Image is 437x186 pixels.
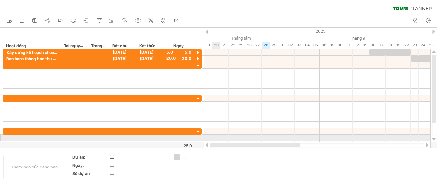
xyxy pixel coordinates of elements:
font: [DATE] [113,56,127,61]
div: Thứ tư, ngày 10 tháng 9 năm 2025 [336,42,344,49]
div: Thứ Ba, ngày 19 tháng 8 năm 2025 [204,42,212,49]
font: 17 [380,43,383,47]
div: Thứ tư, ngày 24 tháng 9 năm 2025 [419,42,427,49]
div: Thứ năm, ngày 4 tháng 9 năm 2025 [303,42,311,49]
font: 21 [223,43,227,47]
font: 20 [214,43,219,47]
font: [DATE] [140,56,153,61]
div: Thứ tư, ngày 17 tháng 9 năm 2025 [377,42,386,49]
div: Thứ ba, ngày 2 tháng 9 năm 2025 [286,42,295,49]
font: 5.0 [166,50,173,55]
font: 22 [404,43,409,47]
font: Số dự án [72,171,90,176]
font: 19 [206,43,210,47]
font: 26 [247,43,252,47]
div: Thứ sáu, ngày 12 tháng 9 năm 2025 [353,42,361,49]
div: Thứ ba, ngày 23 tháng 9 năm 2025 [411,42,419,49]
font: Hoạt động [6,43,26,48]
font: Thêm logo của riêng bạn [11,165,58,169]
div: Thứ Hai, ngày 1 tháng 9 năm 2025 [278,42,286,49]
div: Thứ Hai, ngày 8 tháng 9 năm 2025 [320,42,328,49]
font: 29 [272,43,276,47]
font: Ngày [173,43,184,48]
font: Tài nguyên [64,43,85,48]
div: Thứ Hai, ngày 22 tháng 9 năm 2025 [402,42,411,49]
div: Thứ tư, ngày 27 tháng 8 năm 2025 [253,42,262,49]
font: [DATE] [140,50,153,55]
font: .... [183,155,187,160]
font: Trạng thái [91,43,110,48]
font: [DATE] [113,50,127,55]
font: 28 [264,43,268,47]
font: .... [110,171,114,176]
font: 10 [338,43,342,47]
div: Thứ tư, ngày 20 tháng 8 năm 2025 [212,42,220,49]
div: Thứ sáu, ngày 22 tháng 8 năm 2025 [229,42,237,49]
font: Ban hành thông báo thu hồi đất [6,56,66,61]
font: Bắt đầu [112,43,127,48]
div: Thứ ba, ngày 16 tháng 9 năm 2025 [369,42,377,49]
font: 25 [429,43,434,47]
font: 22 [231,43,235,47]
font: 01 [281,43,284,47]
font: Xây dựng kế hoạch chung, hỗ trợ, tái sử dụng [6,50,95,55]
div: Thứ ba, ngày 9 tháng 9 năm 2025 [328,42,336,49]
font: 12 [355,43,359,47]
div: Thứ Ba, ngày 26 tháng 8 năm 2025 [245,42,253,49]
font: Tháng tám [231,36,251,41]
div: Thứ năm, ngày 21 tháng 8 năm 2025 [220,42,229,49]
font: 23 [413,43,417,47]
div: Thứ Hai, ngày 25 tháng 8 năm 2025 [237,42,245,49]
font: 2025 [316,29,325,34]
div: Thứ năm, ngày 25 tháng 9 năm 2025 [427,42,435,49]
font: 25.0 [184,143,192,148]
div: Thứ Hai, ngày 15 tháng 9 năm 2025 [361,42,369,49]
div: Thứ sáu, ngày 5 tháng 9 năm 2025 [311,42,320,49]
font: Kết thúc [139,43,155,48]
font: 24 [421,43,425,47]
font: 11 [347,43,350,47]
font: 19 [396,43,400,47]
div: Thứ sáu, ngày 29 tháng 8 năm 2025 [270,42,278,49]
font: 20.0 [166,56,176,61]
font: Dự án: [72,155,85,160]
div: Thứ tư, ngày 3 tháng 9 năm 2025 [295,42,303,49]
font: 05 [313,43,318,47]
font: 25 [239,43,243,47]
font: Tháng 9 [350,36,365,41]
font: 18 [388,43,392,47]
div: Thứ năm, ngày 11 tháng 9 năm 2025 [344,42,353,49]
font: 02 [288,43,293,47]
div: Thứ sáu, ngày 19 tháng 9 năm 2025 [394,42,402,49]
font: 15 [363,43,367,47]
font: 27 [255,43,260,47]
font: 08 [322,43,326,47]
font: 03 [297,43,301,47]
div: Thứ năm, ngày 18 tháng 9 năm 2025 [386,42,394,49]
font: 09 [330,43,334,47]
font: 04 [305,43,310,47]
font: .... [110,155,114,160]
font: Ngày: [72,163,84,168]
font: .... [110,163,114,168]
font: 16 [371,43,375,47]
div: Thứ năm, ngày 28 tháng 8 năm 2025 [262,42,270,49]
